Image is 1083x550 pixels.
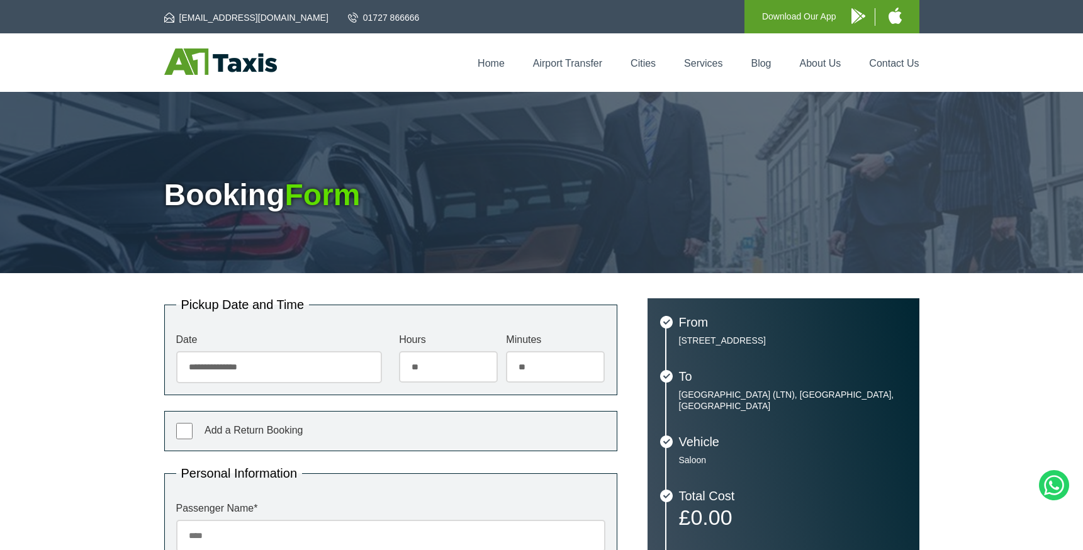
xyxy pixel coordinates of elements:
a: Blog [751,58,771,69]
label: Date [176,335,382,345]
label: Hours [399,335,498,345]
h1: Booking [164,180,919,210]
a: Contact Us [869,58,919,69]
h3: From [679,316,907,328]
p: Saloon [679,454,907,466]
p: [GEOGRAPHIC_DATA] (LTN), [GEOGRAPHIC_DATA], [GEOGRAPHIC_DATA] [679,389,907,412]
h3: Total Cost [679,490,907,502]
input: Add a Return Booking [176,423,193,439]
h3: To [679,370,907,383]
label: Minutes [506,335,605,345]
h3: Vehicle [679,435,907,448]
a: 01727 866666 [348,11,420,24]
img: A1 Taxis iPhone App [889,8,902,24]
legend: Personal Information [176,467,303,480]
a: Airport Transfer [533,58,602,69]
a: Home [478,58,505,69]
img: A1 Taxis Android App [851,8,865,24]
a: Services [684,58,722,69]
p: [STREET_ADDRESS] [679,335,907,346]
a: About Us [800,58,841,69]
p: £ [679,508,907,526]
img: A1 Taxis St Albans LTD [164,48,277,75]
span: Add a Return Booking [205,425,303,435]
p: Download Our App [762,9,836,25]
legend: Pickup Date and Time [176,298,310,311]
span: 0.00 [690,505,732,529]
a: [EMAIL_ADDRESS][DOMAIN_NAME] [164,11,328,24]
a: Cities [631,58,656,69]
label: Passenger Name [176,503,605,514]
span: Form [284,178,360,211]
